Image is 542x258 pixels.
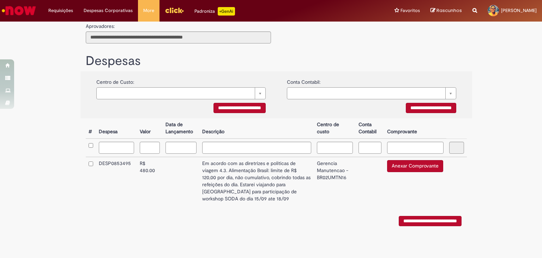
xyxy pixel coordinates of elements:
[86,19,115,30] label: Aprovadores:
[384,118,446,139] th: Comprovante
[287,87,456,99] a: Limpar campo {0}
[194,7,235,16] div: Padroniza
[199,118,314,139] th: Descrição
[96,87,266,99] a: Limpar campo {0}
[86,54,467,68] h1: Despesas
[137,157,163,205] td: R$ 480.00
[163,118,199,139] th: Data de Lançamento
[387,160,443,172] button: Anexar Comprovante
[84,7,133,14] span: Despesas Corporativas
[199,157,314,205] td: Em acordo com as diretrizes e politicas de viagem 4.3. Alimentação Brasil: limite de R$ 120,00 po...
[356,118,384,139] th: Conta Contabil
[287,75,320,86] label: Conta Contabil:
[218,7,235,16] p: +GenAi
[86,118,96,139] th: #
[96,118,137,139] th: Despesa
[165,5,184,16] img: click_logo_yellow_360x200.png
[143,7,154,14] span: More
[436,7,462,14] span: Rascunhos
[384,157,446,205] td: Anexar Comprovante
[401,7,420,14] span: Favoritos
[314,157,356,205] td: Gerencia Manutencao - BR02UMTN16
[501,7,537,13] span: [PERSON_NAME]
[314,118,356,139] th: Centro de custo
[96,157,137,205] td: DESP0853495
[96,75,134,86] label: Centro de Custo:
[430,7,462,14] a: Rascunhos
[48,7,73,14] span: Requisições
[137,118,163,139] th: Valor
[1,4,37,18] img: ServiceNow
